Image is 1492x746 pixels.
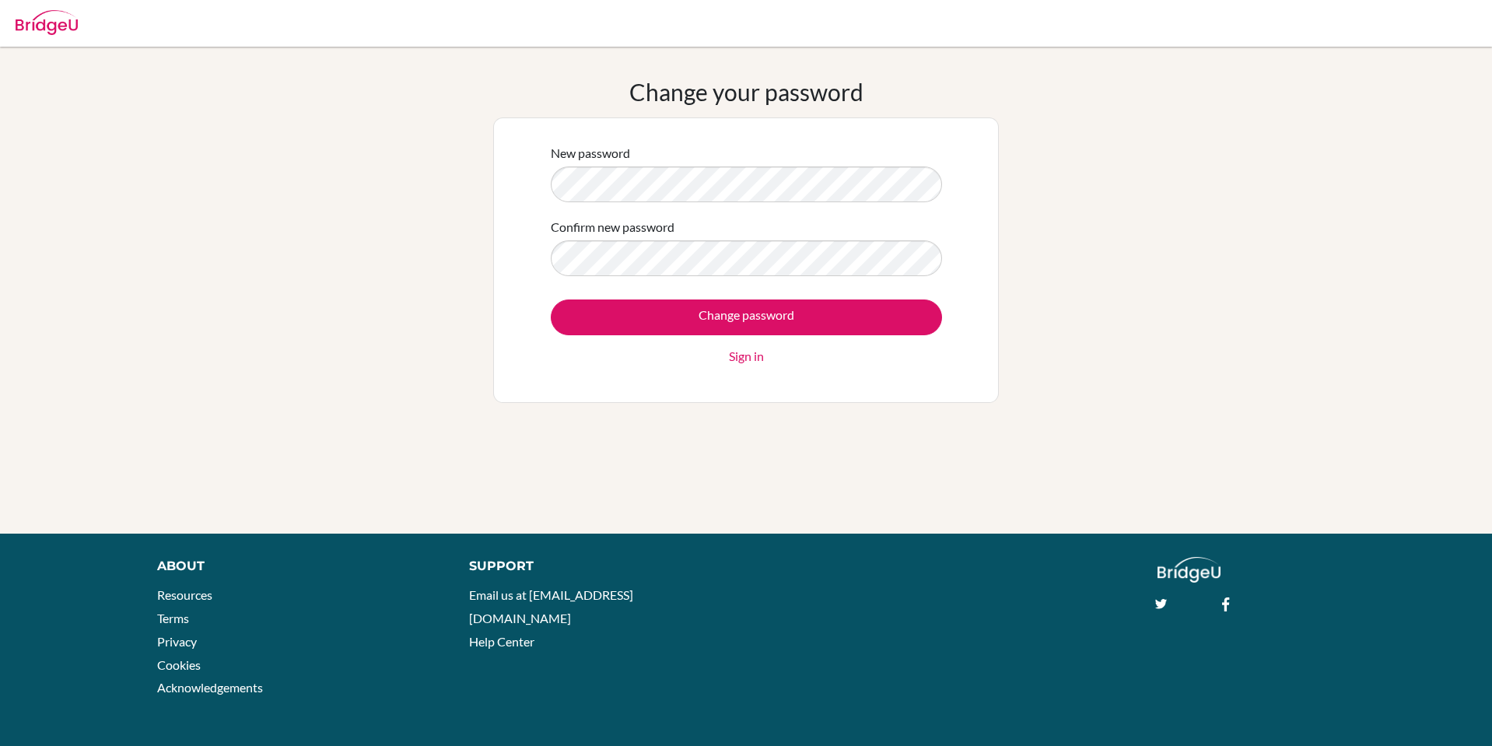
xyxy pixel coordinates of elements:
[551,299,942,335] input: Change password
[729,347,764,366] a: Sign in
[157,680,263,695] a: Acknowledgements
[629,78,863,106] h1: Change your password
[469,557,728,576] div: Support
[157,611,189,625] a: Terms
[1158,557,1221,583] img: logo_white@2x-f4f0deed5e89b7ecb1c2cc34c3e3d731f90f0f143d5ea2071677605dd97b5244.png
[157,657,201,672] a: Cookies
[469,634,534,649] a: Help Center
[469,587,633,625] a: Email us at [EMAIL_ADDRESS][DOMAIN_NAME]
[157,634,197,649] a: Privacy
[551,144,630,163] label: New password
[551,218,674,236] label: Confirm new password
[16,10,78,35] img: Bridge-U
[157,557,434,576] div: About
[157,587,212,602] a: Resources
